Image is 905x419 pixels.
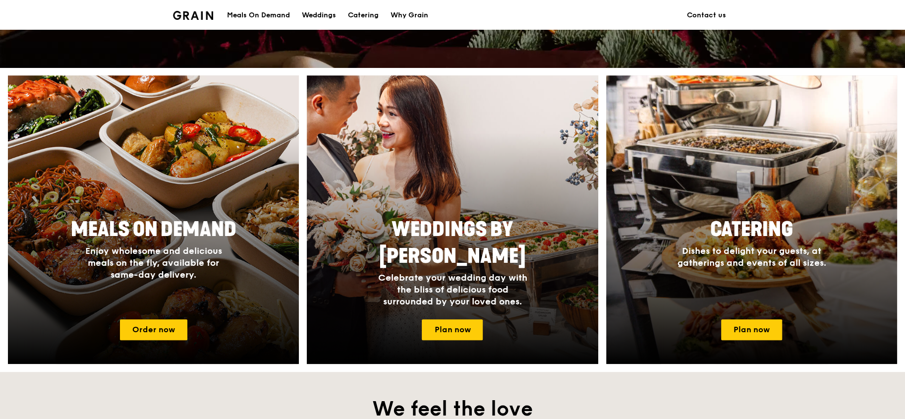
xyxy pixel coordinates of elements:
a: Why Grain [385,0,434,30]
a: Plan now [422,319,483,340]
a: CateringDishes to delight your guests, at gatherings and events of all sizes.Plan now [606,75,897,364]
a: Weddings by [PERSON_NAME]Celebrate your wedding day with the bliss of delicious food surrounded b... [307,75,598,364]
a: Meals On DemandEnjoy wholesome and delicious meals on the fly, available for same-day delivery.Or... [8,75,299,364]
img: meals-on-demand-card.d2b6f6db.png [8,75,299,364]
a: Weddings [296,0,342,30]
div: Meals On Demand [227,0,290,30]
a: Plan now [721,319,782,340]
a: Contact us [681,0,732,30]
div: Weddings [302,0,336,30]
a: Order now [120,319,187,340]
div: Catering [348,0,379,30]
img: catering-card.e1cfaf3e.jpg [606,75,897,364]
span: Dishes to delight your guests, at gatherings and events of all sizes. [677,245,826,268]
span: Enjoy wholesome and delicious meals on the fly, available for same-day delivery. [85,245,222,280]
span: Catering [710,218,793,241]
span: Meals On Demand [71,218,236,241]
span: Weddings by [PERSON_NAME] [379,218,526,268]
img: weddings-card.4f3003b8.jpg [307,75,598,364]
img: Grain [173,11,213,20]
span: Celebrate your wedding day with the bliss of delicious food surrounded by your loved ones. [378,272,527,307]
div: Why Grain [391,0,428,30]
a: Catering [342,0,385,30]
